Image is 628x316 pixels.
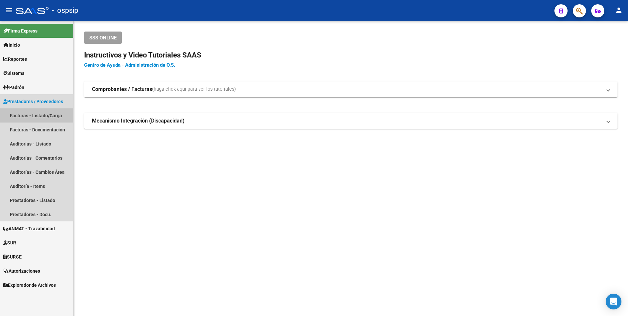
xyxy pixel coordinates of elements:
[84,81,617,97] mat-expansion-panel-header: Comprobantes / Facturas(haga click aquí para ver los tutoriales)
[3,41,20,49] span: Inicio
[152,86,236,93] span: (haga click aquí para ver los tutoriales)
[3,27,37,34] span: Firma Express
[3,267,40,275] span: Autorizaciones
[3,98,63,105] span: Prestadores / Proveedores
[92,117,185,124] strong: Mecanismo Integración (Discapacidad)
[89,35,117,41] span: SSS ONLINE
[3,84,24,91] span: Padrón
[84,113,617,129] mat-expansion-panel-header: Mecanismo Integración (Discapacidad)
[5,6,13,14] mat-icon: menu
[92,86,152,93] strong: Comprobantes / Facturas
[3,225,55,232] span: ANMAT - Trazabilidad
[52,3,78,18] span: - ospsip
[3,70,25,77] span: Sistema
[615,6,623,14] mat-icon: person
[606,294,621,309] div: Open Intercom Messenger
[3,282,56,289] span: Explorador de Archivos
[84,32,122,44] button: SSS ONLINE
[3,56,27,63] span: Reportes
[84,62,175,68] a: Centro de Ayuda - Administración de O.S.
[3,239,16,246] span: SUR
[3,253,22,260] span: SURGE
[84,49,617,61] h2: Instructivos y Video Tutoriales SAAS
